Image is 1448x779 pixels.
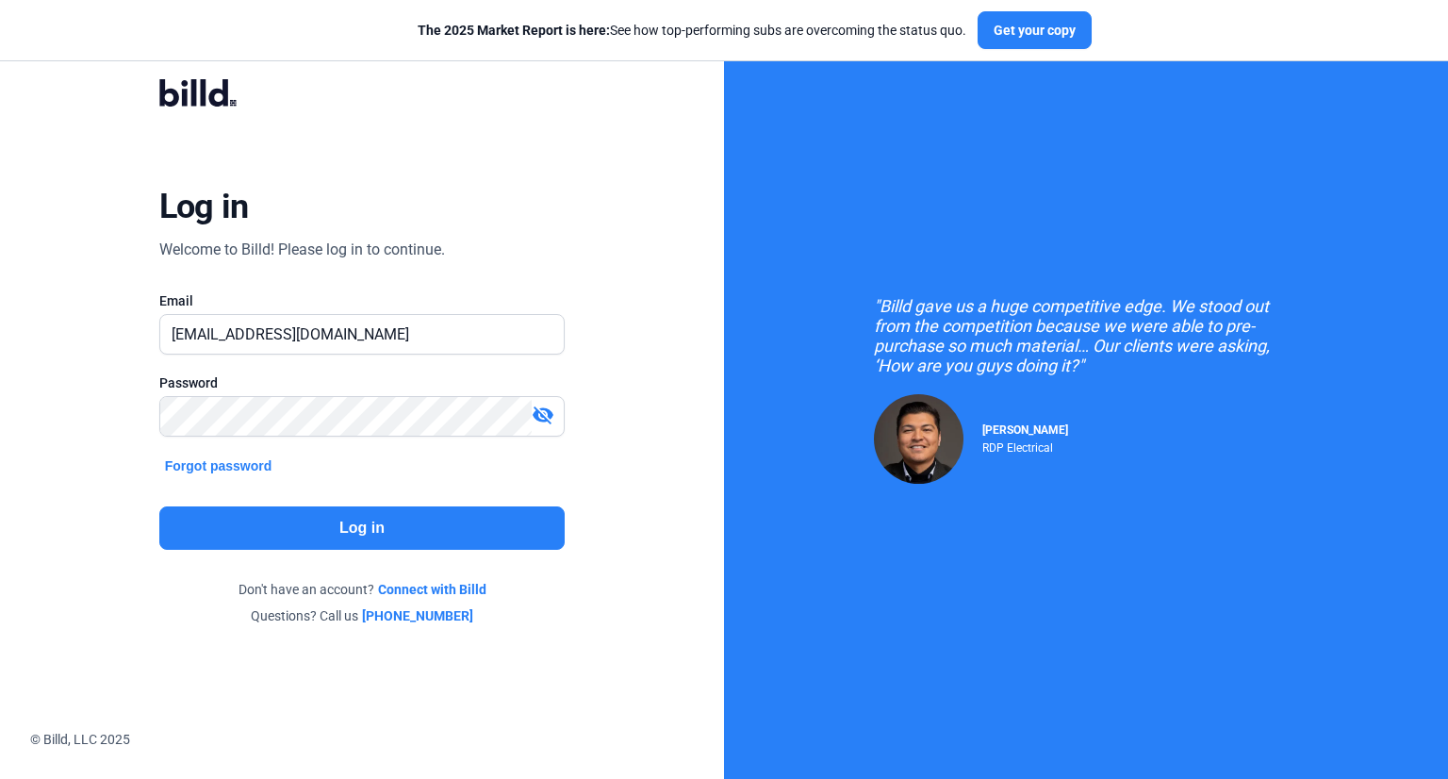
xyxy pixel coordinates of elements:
div: Welcome to Billd! Please log in to continue. [159,239,445,261]
mat-icon: visibility_off [532,404,554,426]
span: [PERSON_NAME] [982,423,1068,437]
div: Password [159,373,566,392]
a: Connect with Billd [378,580,486,599]
div: "Billd gave us a huge competitive edge. We stood out from the competition because we were able to... [874,296,1298,375]
a: [PHONE_NUMBER] [362,606,473,625]
div: RDP Electrical [982,437,1068,455]
div: Email [159,291,566,310]
div: See how top-performing subs are overcoming the status quo. [418,21,966,40]
button: Log in [159,506,566,550]
button: Get your copy [978,11,1092,49]
div: Log in [159,186,249,227]
div: Don't have an account? [159,580,566,599]
img: Raul Pacheco [874,394,963,484]
button: Forgot password [159,456,278,476]
span: The 2025 Market Report is here: [418,23,610,38]
div: Questions? Call us [159,606,566,625]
